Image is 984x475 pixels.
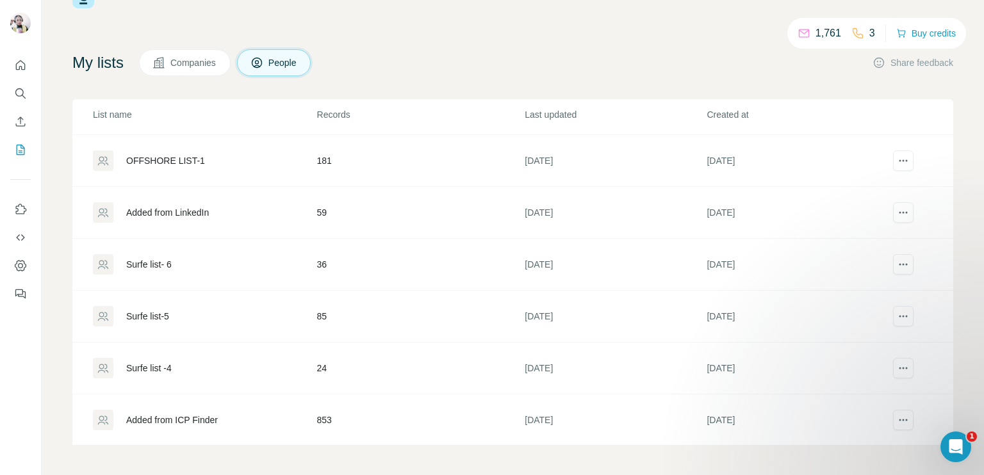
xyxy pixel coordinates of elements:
span: People [268,56,298,69]
div: Surfe list-5 [126,310,169,323]
span: 1 [967,431,977,442]
button: Feedback [10,282,31,305]
p: List name [93,108,316,121]
td: 36 [316,239,525,291]
button: Enrich CSV [10,110,31,133]
td: [DATE] [524,291,706,342]
td: [DATE] [524,135,706,187]
h4: My lists [72,52,124,73]
p: Created at [707,108,887,121]
button: actions [893,254,914,275]
img: Avatar [10,13,31,33]
button: Search [10,82,31,105]
div: Surfe list- 6 [126,258,172,271]
td: 181 [316,135,525,187]
button: Buy credits [896,24,956,42]
button: Share feedback [873,56,953,69]
td: 853 [316,394,525,446]
p: Records [317,108,524,121]
button: actions [893,150,914,171]
iframe: Intercom live chat [940,431,971,462]
p: Last updated [525,108,705,121]
div: Added from LinkedIn [126,206,209,219]
div: Surfe list -4 [126,362,172,374]
div: OFFSHORE LIST-1 [126,154,205,167]
td: [DATE] [524,394,706,446]
td: 85 [316,291,525,342]
td: 59 [316,187,525,239]
td: [DATE] [706,135,888,187]
button: Quick start [10,54,31,77]
button: Dashboard [10,254,31,277]
div: Added from ICP Finder [126,414,218,426]
td: [DATE] [706,394,888,446]
button: Use Surfe on LinkedIn [10,198,31,221]
td: [DATE] [706,342,888,394]
td: 24 [316,342,525,394]
button: actions [893,202,914,223]
td: [DATE] [706,291,888,342]
td: [DATE] [524,187,706,239]
button: actions [893,306,914,326]
p: 3 [869,26,875,41]
td: [DATE] [706,187,888,239]
td: [DATE] [706,239,888,291]
button: actions [893,410,914,430]
button: Use Surfe API [10,226,31,249]
button: actions [893,358,914,378]
p: 1,761 [816,26,841,41]
td: [DATE] [524,342,706,394]
span: Companies [170,56,217,69]
td: [DATE] [524,239,706,291]
button: My lists [10,138,31,161]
